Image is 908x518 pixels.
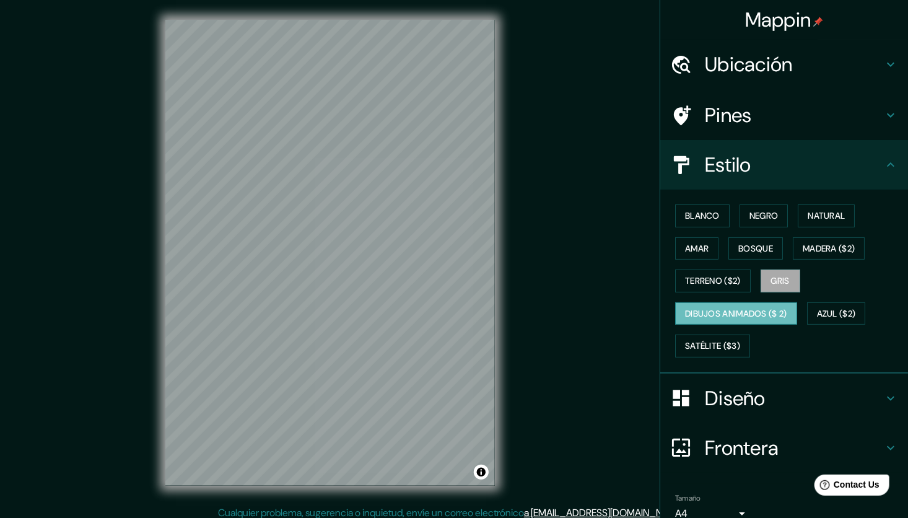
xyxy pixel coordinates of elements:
button: Blanco [675,204,730,227]
button: Bosque [728,237,783,260]
img: pin-icon.png [813,17,823,27]
button: Azul ($2) [807,302,866,325]
canvas: Mapa [165,20,495,486]
button: Madera ($2) [793,237,865,260]
div: Diseño [660,374,908,423]
font: Madera ($2) [803,241,855,257]
button: Negro [740,204,788,227]
font: Dibujos animados ($ 2) [685,306,787,322]
font: Terreno ($2) [685,273,741,289]
font: Satélite ($3) [685,338,740,354]
font: Gris [771,273,790,289]
h4: Diseño [705,386,883,411]
button: Satélite ($3) [675,335,750,358]
font: Azul ($2) [817,306,856,322]
div: Ubicación [660,40,908,89]
h4: Pines [705,103,883,128]
button: Dibujos animados ($ 2) [675,302,797,325]
font: Natural [808,208,845,224]
button: Alternar atribución [474,465,489,480]
div: Pines [660,90,908,140]
div: Estilo [660,140,908,190]
font: Blanco [685,208,720,224]
h4: Estilo [705,152,883,177]
label: Tamaño [675,493,701,503]
button: Amar [675,237,718,260]
h4: Frontera [705,436,883,460]
div: Frontera [660,423,908,473]
font: Negro [749,208,779,224]
h4: Ubicación [705,52,883,77]
font: Amar [685,241,709,257]
iframe: Help widget launcher [798,470,894,504]
button: Natural [798,204,855,227]
button: Terreno ($2) [675,270,751,292]
button: Gris [761,270,800,292]
font: Bosque [738,241,773,257]
font: Mappin [745,7,811,33]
